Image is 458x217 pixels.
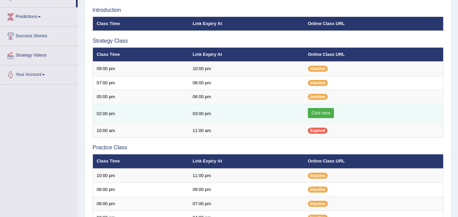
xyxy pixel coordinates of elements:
[308,201,328,207] span: Inactive
[93,62,189,76] td: 09:00 pm
[189,47,304,62] th: Link Expiry At
[189,76,304,90] td: 08:00 pm
[308,94,328,100] span: Inactive
[189,197,304,211] td: 07:00 pm
[0,7,78,24] a: Predictions
[93,169,189,183] td: 10:00 pm
[93,145,443,151] h3: Practice Class
[308,173,328,179] span: Inactive
[308,80,328,86] span: Inactive
[93,90,189,104] td: 05:00 pm
[0,65,78,82] a: Your Account
[304,17,443,31] th: Online Class URL
[189,104,304,124] td: 03:00 pm
[93,124,189,138] td: 10:00 am
[189,124,304,138] td: 11:00 am
[93,47,189,62] th: Class Time
[189,183,304,197] td: 09:00 pm
[93,104,189,124] td: 02:00 pm
[304,154,443,169] th: Online Class URL
[308,66,328,72] span: Inactive
[304,47,443,62] th: Online Class URL
[308,187,328,193] span: Inactive
[93,17,189,31] th: Class Time
[93,7,443,13] h3: Introduction
[93,76,189,90] td: 07:00 pm
[93,38,443,44] h3: Strategy Class
[189,154,304,169] th: Link Expiry At
[308,108,334,118] a: Click Here
[0,27,78,44] a: Success Stories
[308,128,327,134] span: Expired
[189,17,304,31] th: Link Expiry At
[189,62,304,76] td: 10:00 pm
[93,154,189,169] th: Class Time
[93,197,189,211] td: 06:00 pm
[93,183,189,197] td: 08:00 pm
[0,46,78,63] a: Strategy Videos
[189,90,304,104] td: 06:00 pm
[189,169,304,183] td: 11:00 pm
